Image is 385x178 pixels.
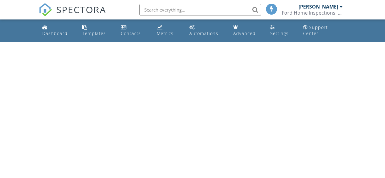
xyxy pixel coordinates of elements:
[39,3,52,16] img: The Best Home Inspection Software - Spectora
[154,22,182,39] a: Metrics
[299,4,338,10] div: [PERSON_NAME]
[39,8,106,21] a: SPECTORA
[233,30,256,36] div: Advanced
[231,22,263,39] a: Advanced
[121,30,141,36] div: Contacts
[189,30,218,36] div: Automations
[270,30,289,36] div: Settings
[282,10,343,16] div: Ford Home Inspections, PLLC
[82,30,106,36] div: Templates
[139,4,261,16] input: Search everything...
[42,30,68,36] div: Dashboard
[40,22,75,39] a: Dashboard
[268,22,296,39] a: Settings
[301,22,345,39] a: Support Center
[56,3,106,16] span: SPECTORA
[80,22,114,39] a: Templates
[157,30,173,36] div: Metrics
[118,22,149,39] a: Contacts
[187,22,226,39] a: Automations (Basic)
[303,24,328,36] div: Support Center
